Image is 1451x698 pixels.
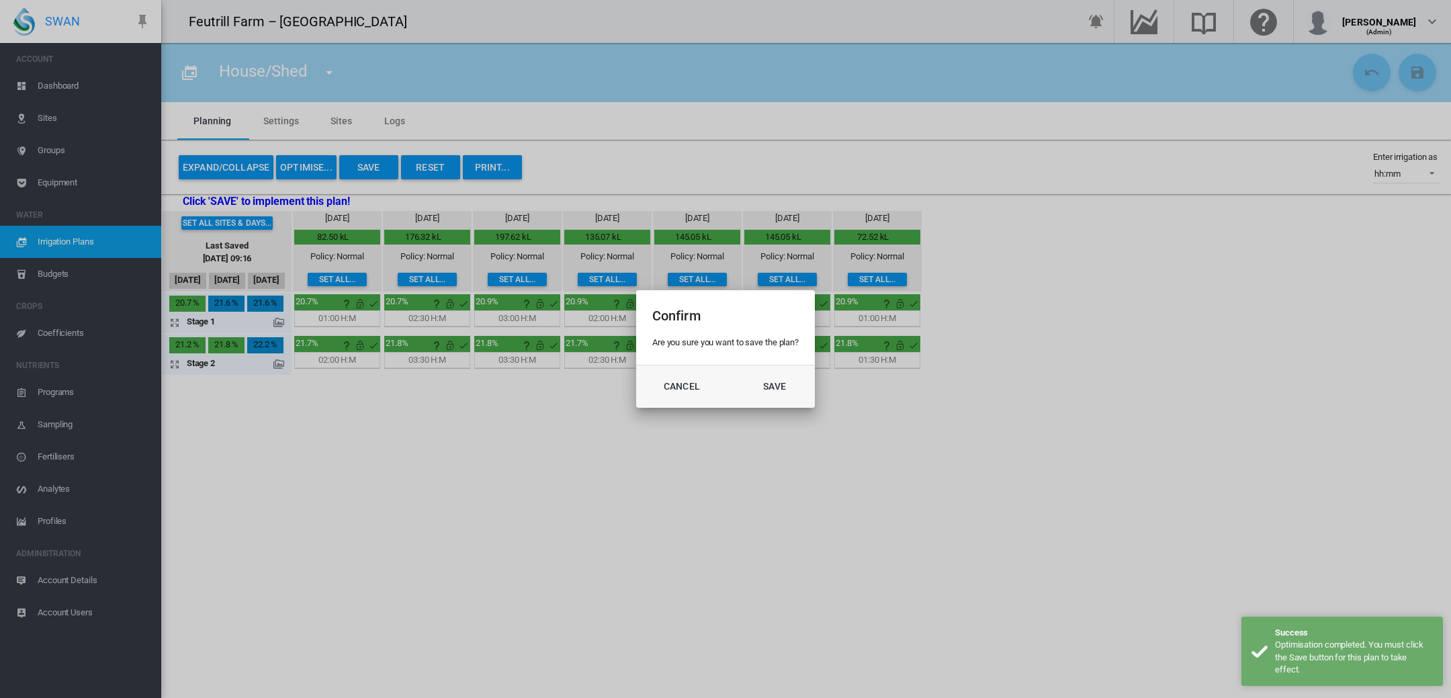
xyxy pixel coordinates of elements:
[652,306,799,325] h2: Confirm
[1275,627,1433,639] div: Success
[652,337,799,349] div: Are you sure you want to save the plan?
[1275,639,1433,676] div: Optimisation completed. You must click the Save button for this plan to take effect.
[636,290,815,408] md-dialog: Confirm
[745,374,804,398] button: Save
[1241,617,1443,686] div: Success Optimisation completed. You must click the Save button for this plan to take effect.
[652,374,711,398] button: Cancel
